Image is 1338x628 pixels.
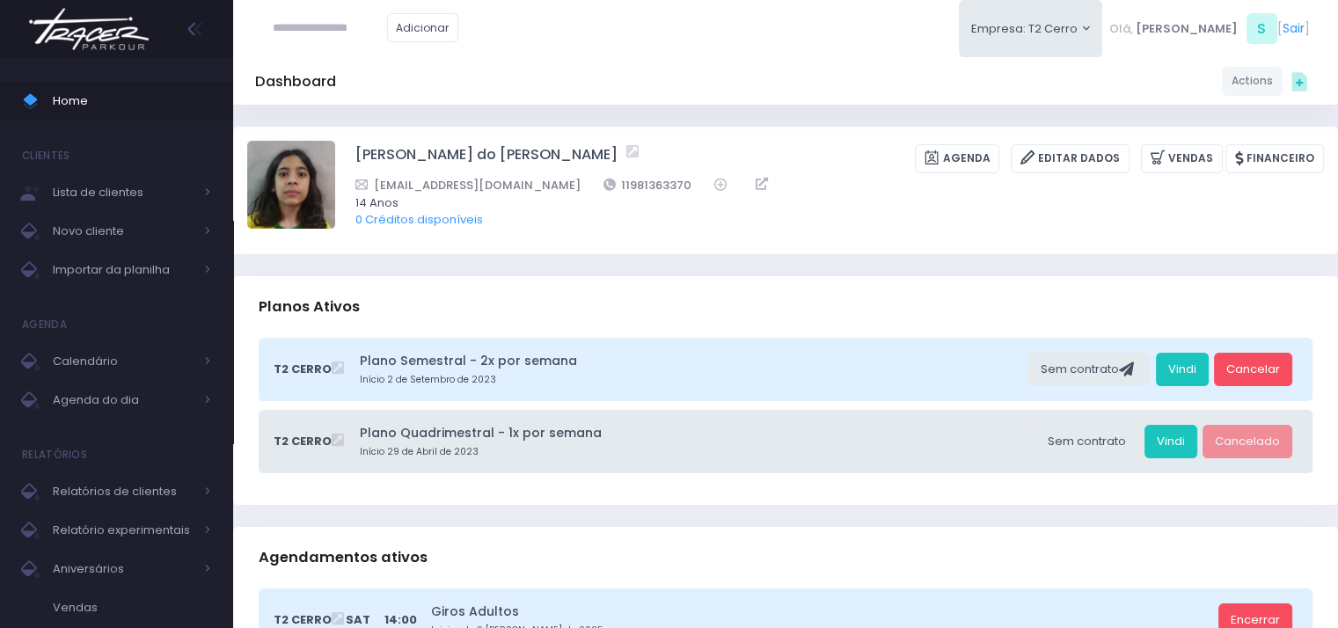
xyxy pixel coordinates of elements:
[255,73,336,91] h5: Dashboard
[22,437,87,472] h4: Relatórios
[22,138,69,173] h4: Clientes
[274,361,332,378] span: T2 Cerro
[53,259,194,281] span: Importar da planilha
[1283,19,1305,38] a: Sair
[1214,353,1292,386] a: Cancelar
[247,141,335,229] img: Miguel do Val Pacheco
[355,144,618,173] a: [PERSON_NAME] do [PERSON_NAME]
[53,558,194,581] span: Aniversários
[53,181,194,204] span: Lista de clientes
[1156,353,1209,386] a: Vindi
[1136,20,1238,38] span: [PERSON_NAME]
[355,211,483,228] a: 0 Créditos disponíveis
[274,433,332,450] span: T2 Cerro
[915,144,999,173] a: Agenda
[53,389,194,412] span: Agenda do dia
[259,281,360,332] h3: Planos Ativos
[1222,67,1283,96] a: Actions
[360,352,1022,370] a: Plano Semestral - 2x por semana
[1141,144,1223,173] a: Vendas
[1027,353,1150,386] div: Sem contrato
[53,519,194,542] span: Relatório experimentais
[360,424,1030,442] a: Plano Quadrimestral - 1x por semana
[360,445,1030,459] small: Início 29 de Abril de 2023
[53,350,194,373] span: Calendário
[1102,9,1316,48] div: [ ]
[387,13,459,42] a: Adicionar
[1144,425,1197,458] a: Vindi
[1225,144,1324,173] a: Financeiro
[53,596,211,619] span: Vendas
[259,532,428,582] h3: Agendamentos ativos
[360,373,1022,387] small: Início 2 de Setembro de 2023
[1247,13,1277,44] span: S
[355,194,1301,212] span: 14 Anos
[1011,144,1130,173] a: Editar Dados
[53,480,194,503] span: Relatórios de clientes
[355,176,581,194] a: [EMAIL_ADDRESS][DOMAIN_NAME]
[603,176,692,194] a: 11981363370
[1109,20,1133,38] span: Olá,
[53,220,194,243] span: Novo cliente
[431,602,1212,621] a: Giros Adultos
[53,90,211,113] span: Home
[1035,425,1138,458] div: Sem contrato
[22,307,67,342] h4: Agenda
